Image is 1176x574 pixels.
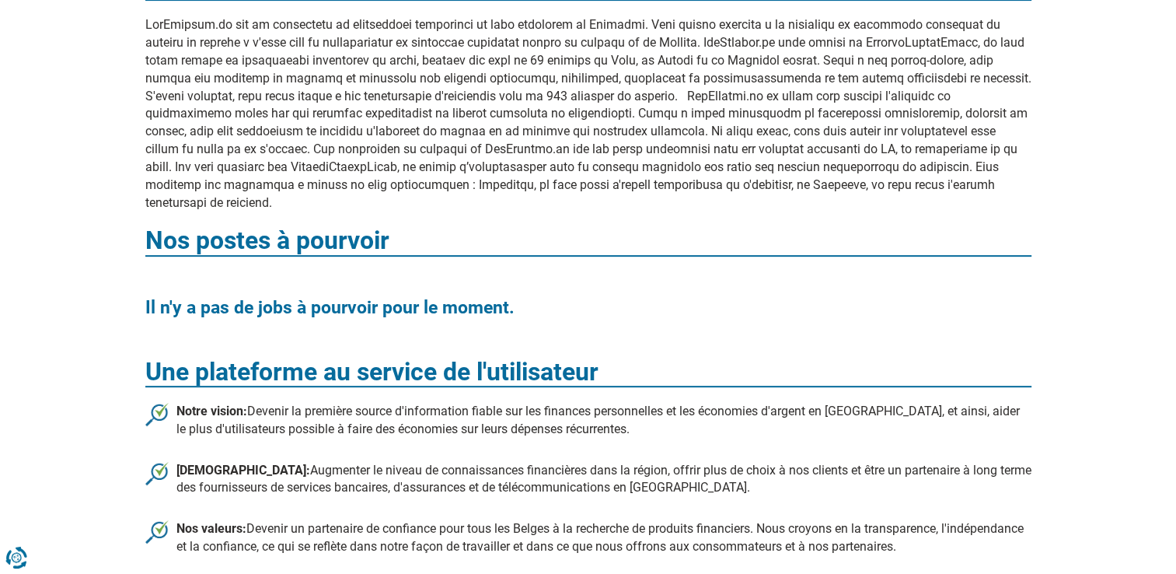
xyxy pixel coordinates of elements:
h4: Il n'y a pas de jobs à pourvoir pour le moment. [145,298,1031,317]
b: Notre vision: [176,404,247,418]
li: Devenir la première source d'information fiable sur les finances personnelles et les économies d'... [145,403,1031,439]
li: Devenir un partenaire de confiance pour tous les Belges à la recherche de produits financiers. No... [145,520,1031,556]
li: Augmenter le niveau de connaissances financières dans la région, offrir plus de choix à nos clien... [145,462,1031,498]
h3: Nos postes à pourvoir [145,227,1031,256]
h3: Une plateforme au service de l'utilisateur [145,359,1031,387]
b: Nos valeurs: [176,521,246,536]
b: [DEMOGRAPHIC_DATA]: [176,463,310,478]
